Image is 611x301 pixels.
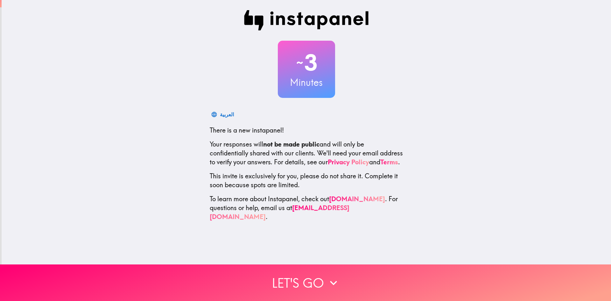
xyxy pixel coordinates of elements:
[380,158,398,166] a: Terms
[220,110,234,119] div: العربية
[295,53,304,72] span: ~
[210,126,284,134] span: There is a new instapanel!
[329,195,385,203] a: [DOMAIN_NAME]
[210,108,236,121] button: العربية
[263,140,320,148] b: not be made public
[210,204,349,221] a: [EMAIL_ADDRESS][DOMAIN_NAME]
[210,140,403,167] p: Your responses will and will only be confidentially shared with our clients. We'll need your emai...
[210,172,403,189] p: This invite is exclusively for you, please do not share it. Complete it soon because spots are li...
[328,158,369,166] a: Privacy Policy
[278,50,335,76] h2: 3
[210,195,403,221] p: To learn more about Instapanel, check out . For questions or help, email us at .
[244,10,369,31] img: Instapanel
[278,76,335,89] h3: Minutes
